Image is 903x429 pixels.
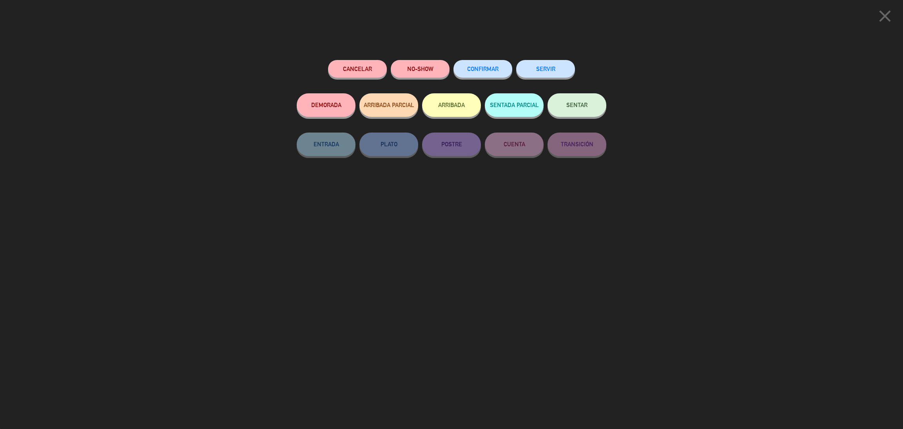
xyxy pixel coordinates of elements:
button: TRANSICIÓN [548,133,606,156]
button: POSTRE [422,133,481,156]
button: CUENTA [485,133,544,156]
span: SENTAR [566,102,587,108]
span: ARRIBADA PARCIAL [364,102,414,108]
span: CONFIRMAR [467,65,499,72]
button: ARRIBADA PARCIAL [359,93,418,117]
i: close [875,6,895,26]
button: SENTADA PARCIAL [485,93,544,117]
button: SERVIR [516,60,575,78]
button: ENTRADA [297,133,355,156]
button: Cancelar [328,60,387,78]
button: DEMORADA [297,93,355,117]
button: PLATO [359,133,418,156]
button: NO-SHOW [391,60,450,78]
button: SENTAR [548,93,606,117]
button: ARRIBADA [422,93,481,117]
button: close [873,6,897,29]
button: CONFIRMAR [453,60,512,78]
